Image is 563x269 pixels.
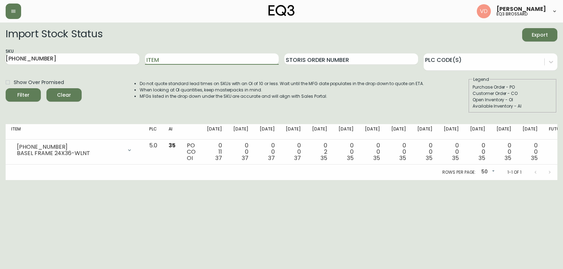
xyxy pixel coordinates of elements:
h2: Import Stock Status [6,28,102,41]
div: 0 0 [286,142,301,161]
button: Filter [6,88,41,102]
img: logo [268,5,295,16]
span: 35 [169,141,176,149]
div: 0 0 [391,142,406,161]
p: Rows per page: [442,169,476,175]
div: 0 0 [470,142,485,161]
div: [PHONE_NUMBER]BASEL FRAME 24X36-WLNT [11,142,138,158]
th: PLC [144,124,163,140]
span: Export [528,31,552,39]
th: AI [163,124,181,140]
div: Open Inventory - OI [473,97,553,103]
th: [DATE] [359,124,386,140]
div: 0 0 [444,142,459,161]
div: Available Inventory - AI [473,103,553,109]
th: [DATE] [201,124,228,140]
div: 0 0 [365,142,380,161]
th: [DATE] [464,124,491,140]
div: 50 [479,166,496,178]
button: Export [522,28,557,41]
p: 1-1 of 1 [507,169,521,175]
span: Show Over Promised [14,79,64,86]
div: Purchase Order - PO [473,84,553,90]
li: Do not quote standard lead times on SKUs with an OI of 10 or less. Wait until the MFG date popula... [140,81,424,87]
div: [PHONE_NUMBER] [17,144,122,150]
div: 0 0 [523,142,538,161]
span: OI [187,154,193,162]
span: 37 [242,154,248,162]
th: [DATE] [386,124,412,140]
span: Clear [52,91,76,100]
span: 35 [399,154,406,162]
th: [DATE] [333,124,359,140]
legend: Legend [473,76,490,83]
th: [DATE] [228,124,254,140]
div: 0 0 [417,142,432,161]
span: 35 [347,154,354,162]
span: 37 [215,154,222,162]
li: When looking at OI quantities, keep masterpacks in mind. [140,87,424,93]
li: MFGs listed in the drop down under the SKU are accurate and will align with Sales Portal. [140,93,424,100]
div: 0 0 [233,142,248,161]
span: [PERSON_NAME] [496,6,546,12]
span: 37 [268,154,275,162]
th: Item [6,124,144,140]
div: 0 0 [339,142,354,161]
div: 0 0 [496,142,512,161]
div: 0 11 [207,142,222,161]
th: [DATE] [306,124,333,140]
div: 0 0 [260,142,275,161]
td: 5.0 [144,140,163,165]
h5: eq3 brossard [496,12,528,16]
button: Clear [46,88,82,102]
span: 35 [479,154,485,162]
th: [DATE] [254,124,280,140]
span: 35 [452,154,459,162]
div: BASEL FRAME 24X36-WLNT [17,150,122,156]
th: [DATE] [438,124,464,140]
span: 35 [505,154,511,162]
th: [DATE] [280,124,306,140]
div: PO CO [187,142,196,161]
span: 37 [294,154,301,162]
span: 35 [321,154,327,162]
img: 34cbe8de67806989076631741e6a7c6b [477,4,491,18]
div: Filter [17,91,30,100]
th: [DATE] [491,124,517,140]
span: 35 [373,154,380,162]
div: Customer Order - CO [473,90,553,97]
th: [DATE] [517,124,543,140]
div: 0 2 [312,142,327,161]
th: [DATE] [412,124,438,140]
span: 35 [426,154,432,162]
span: 35 [531,154,538,162]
